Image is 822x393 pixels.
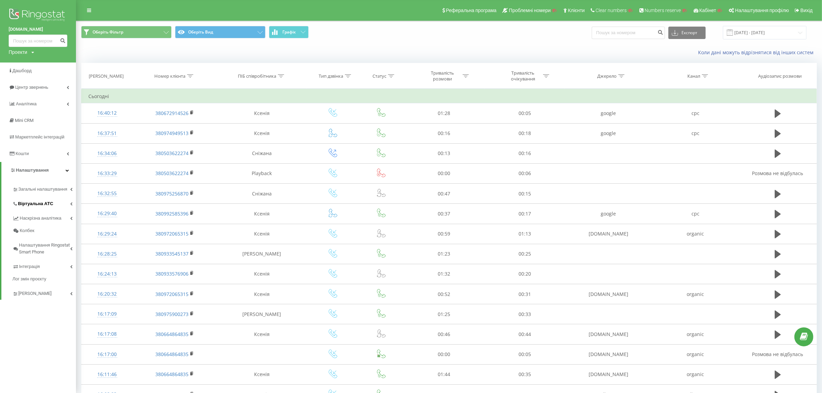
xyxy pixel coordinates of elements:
[484,264,565,284] td: 00:20
[484,244,565,264] td: 00:25
[93,29,123,35] span: Оберіть Фільтр
[19,263,40,270] span: Інтеграція
[687,73,700,79] div: Канал
[154,73,185,79] div: Номер клієнта
[565,224,652,244] td: [DOMAIN_NAME]
[509,8,551,13] span: Проблемні номери
[12,237,76,258] a: Налаштування Ringostat Smart Phone
[12,181,76,195] a: Загальні налаштування
[652,123,739,143] td: cpc
[735,8,789,13] span: Налаштування профілю
[752,351,803,357] span: Розмова не відбулась
[88,327,126,341] div: 16:17:08
[565,364,652,384] td: [DOMAIN_NAME]
[12,276,46,282] span: Лог змін проєкту
[801,8,813,13] span: Вихід
[668,27,706,39] button: Експорт
[18,290,51,297] span: [PERSON_NAME]
[504,70,541,82] div: Тривалість очікування
[565,204,652,224] td: google
[217,163,307,183] td: Playback
[88,247,126,261] div: 16:28:25
[88,227,126,241] div: 16:29:24
[217,184,307,204] td: Сніжана
[15,118,33,123] span: Mini CRM
[699,8,716,13] span: Кабінет
[404,123,484,143] td: 00:16
[596,8,627,13] span: Clear numbers
[12,273,76,285] a: Лог змін проєкту
[155,190,188,197] a: 380975256870
[652,324,739,344] td: organic
[484,163,565,183] td: 00:06
[217,143,307,163] td: Сніжана
[484,184,565,204] td: 00:15
[12,195,76,210] a: Віртуальна АТС
[568,8,585,13] span: Клієнти
[652,364,739,384] td: organic
[20,215,61,222] span: Наскрізна аналітика
[645,8,681,13] span: Numbers reserve
[404,364,484,384] td: 01:44
[217,244,307,264] td: [PERSON_NAME]
[652,344,739,364] td: organic
[217,324,307,344] td: Ксенія
[484,103,565,123] td: 00:05
[446,8,497,13] span: Реферальна програма
[155,110,188,116] a: 380672914526
[88,106,126,120] div: 16:40:12
[217,304,307,324] td: [PERSON_NAME]
[484,324,565,344] td: 00:44
[217,284,307,304] td: Ксенія
[155,130,188,136] a: 380974949513
[12,210,76,224] a: Наскрізна аналітика
[565,284,652,304] td: [DOMAIN_NAME]
[217,204,307,224] td: Ксенія
[484,284,565,304] td: 00:31
[319,73,343,79] div: Тип дзвінка
[269,26,309,38] button: Графік
[155,331,188,337] a: 380664864835
[565,344,652,364] td: [DOMAIN_NAME]
[9,49,27,56] div: Проекти
[217,364,307,384] td: Ксенія
[404,163,484,183] td: 00:00
[19,242,70,256] span: Налаштування Ringostat Smart Phone
[404,143,484,163] td: 00:13
[16,101,37,106] span: Аналiтика
[88,127,126,140] div: 16:37:51
[155,230,188,237] a: 380972065315
[484,364,565,384] td: 00:35
[12,258,76,273] a: Інтеграція
[597,73,617,79] div: Джерело
[404,244,484,264] td: 01:23
[652,103,739,123] td: cpc
[404,224,484,244] td: 00:59
[12,68,32,73] span: Дашборд
[155,270,188,277] a: 380933576906
[484,204,565,224] td: 00:17
[484,123,565,143] td: 00:18
[565,103,652,123] td: google
[155,351,188,357] a: 380664864835
[565,123,652,143] td: google
[698,49,817,56] a: Коли дані можуть відрізнятися вiд інших систем
[484,224,565,244] td: 01:13
[18,186,67,193] span: Загальні налаштування
[404,284,484,304] td: 00:52
[217,123,307,143] td: Ксенія
[404,324,484,344] td: 00:46
[20,227,34,234] span: Колбек
[652,224,739,244] td: organic
[758,73,802,79] div: Аудіозапис розмови
[652,204,739,224] td: cpc
[81,26,172,38] button: Оберіть Фільтр
[88,207,126,220] div: 16:29:40
[155,250,188,257] a: 380933545137
[88,167,126,180] div: 16:33:29
[565,324,652,344] td: [DOMAIN_NAME]
[88,368,126,381] div: 16:11:46
[238,73,276,79] div: ПІБ співробітника
[15,85,48,90] span: Центр звернень
[16,151,29,156] span: Кошти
